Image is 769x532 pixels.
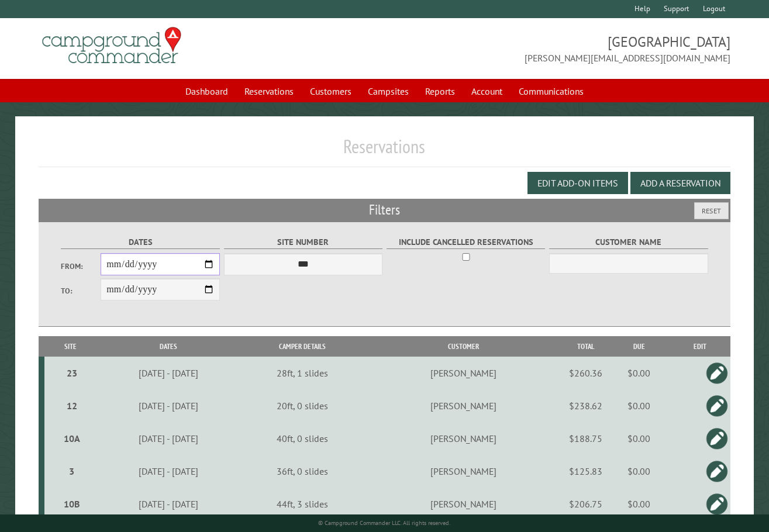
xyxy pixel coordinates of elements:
td: 36ft, 0 slides [240,455,365,488]
td: [PERSON_NAME] [365,422,563,455]
div: [DATE] - [DATE] [98,465,238,477]
td: $125.83 [562,455,609,488]
a: Reports [418,80,462,102]
button: Reset [694,202,729,219]
td: $260.36 [562,357,609,389]
h2: Filters [39,199,731,221]
div: 3 [49,465,95,477]
div: [DATE] - [DATE] [98,498,238,510]
td: $238.62 [562,389,609,422]
td: [PERSON_NAME] [365,357,563,389]
label: From: [61,261,101,272]
span: [GEOGRAPHIC_DATA] [PERSON_NAME][EMAIL_ADDRESS][DOMAIN_NAME] [385,32,731,65]
a: Dashboard [178,80,235,102]
td: $0.00 [609,422,669,455]
a: Customers [303,80,358,102]
th: Site [44,336,96,357]
img: Campground Commander [39,23,185,68]
td: [PERSON_NAME] [365,488,563,520]
td: $0.00 [609,389,669,422]
td: [PERSON_NAME] [365,389,563,422]
label: Include Cancelled Reservations [387,236,546,249]
th: Dates [96,336,240,357]
a: Reservations [237,80,301,102]
td: 40ft, 0 slides [240,422,365,455]
div: [DATE] - [DATE] [98,400,238,412]
th: Edit [669,336,730,357]
td: 44ft, 3 slides [240,488,365,520]
label: Customer Name [549,236,708,249]
a: Account [464,80,509,102]
th: Camper Details [240,336,365,357]
td: $0.00 [609,455,669,488]
th: Total [562,336,609,357]
td: $188.75 [562,422,609,455]
button: Add a Reservation [630,172,730,194]
div: [DATE] - [DATE] [98,367,238,379]
th: Customer [365,336,563,357]
label: To: [61,285,101,296]
div: 10A [49,433,95,444]
th: Due [609,336,669,357]
a: Communications [512,80,591,102]
small: © Campground Commander LLC. All rights reserved. [318,519,450,527]
label: Dates [61,236,220,249]
div: [DATE] - [DATE] [98,433,238,444]
div: 23 [49,367,95,379]
button: Edit Add-on Items [527,172,628,194]
td: $0.00 [609,488,669,520]
td: [PERSON_NAME] [365,455,563,488]
a: Campsites [361,80,416,102]
div: 10B [49,498,95,510]
td: $206.75 [562,488,609,520]
td: $0.00 [609,357,669,389]
h1: Reservations [39,135,731,167]
div: 12 [49,400,95,412]
label: Site Number [224,236,383,249]
td: 28ft, 1 slides [240,357,365,389]
td: 20ft, 0 slides [240,389,365,422]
